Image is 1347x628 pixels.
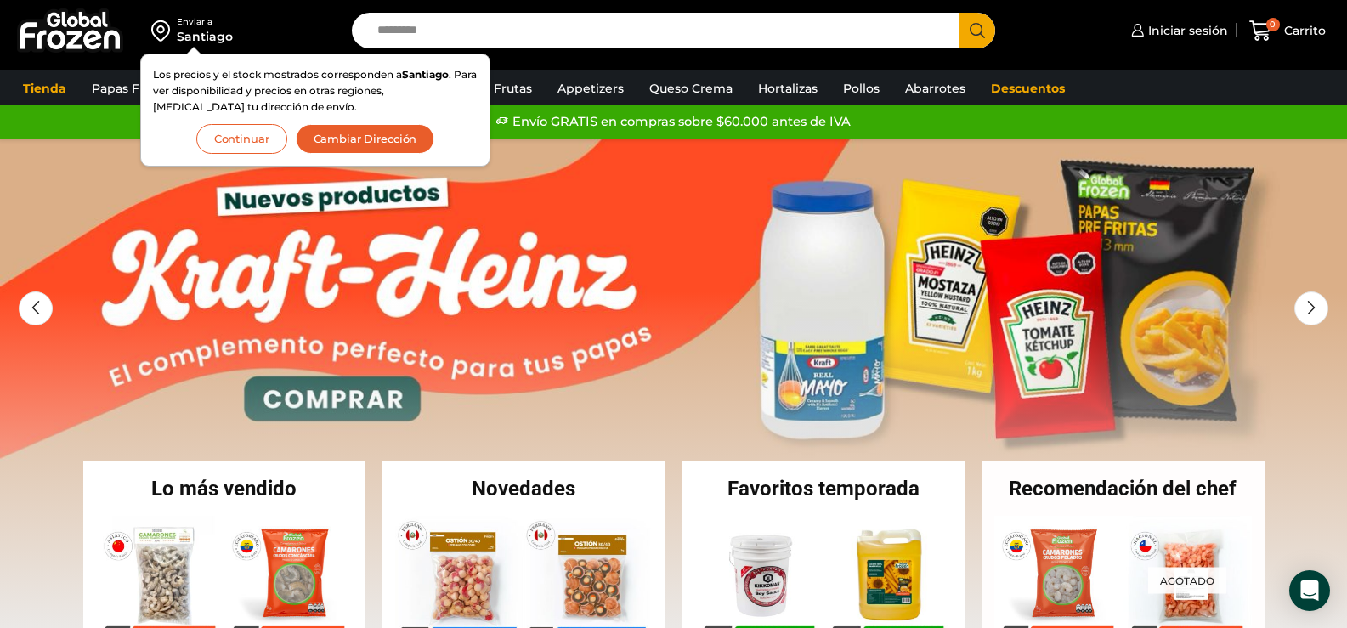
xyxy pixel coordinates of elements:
[19,291,53,325] div: Previous slide
[549,72,632,105] a: Appetizers
[402,68,449,81] strong: Santiago
[1280,22,1326,39] span: Carrito
[1127,14,1228,48] a: Iniciar sesión
[153,66,478,116] p: Los precios y el stock mostrados corresponden a . Para ver disponibilidad y precios en otras regi...
[1144,22,1228,39] span: Iniciar sesión
[1148,567,1226,593] p: Agotado
[1245,11,1330,51] a: 0 Carrito
[1289,570,1330,611] div: Open Intercom Messenger
[959,13,995,48] button: Search button
[382,478,665,499] h2: Novedades
[982,478,1265,499] h2: Recomendación del chef
[151,16,177,45] img: address-field-icon.svg
[682,478,965,499] h2: Favoritos temporada
[14,72,75,105] a: Tienda
[83,72,174,105] a: Papas Fritas
[177,28,233,45] div: Santiago
[897,72,974,105] a: Abarrotes
[641,72,741,105] a: Queso Crema
[835,72,888,105] a: Pollos
[196,124,287,154] button: Continuar
[1266,18,1280,31] span: 0
[750,72,826,105] a: Hortalizas
[296,124,435,154] button: Cambiar Dirección
[1294,291,1328,325] div: Next slide
[982,72,1073,105] a: Descuentos
[177,16,233,28] div: Enviar a
[83,478,366,499] h2: Lo más vendido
